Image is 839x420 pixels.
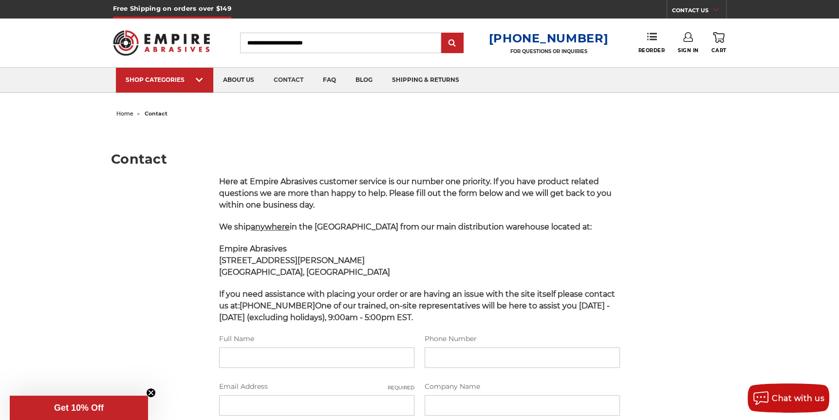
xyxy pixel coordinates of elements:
span: Reorder [638,47,665,54]
span: Chat with us [772,394,824,403]
p: FOR QUESTIONS OR INQUIRIES [488,48,608,55]
strong: [PHONE_NUMBER] [240,301,315,310]
a: blog [346,68,382,93]
label: Company Name [425,382,620,392]
a: [PHONE_NUMBER] [488,31,608,45]
span: Cart [711,47,726,54]
div: Get 10% OffClose teaser [10,396,148,420]
span: Empire Abrasives [219,244,287,253]
a: CONTACT US [672,5,726,19]
button: Close teaser [146,388,156,398]
span: anywhere [251,222,290,231]
span: Here at Empire Abrasives customer service is our number one priority. If you have product related... [219,177,612,210]
a: faq [313,68,346,93]
a: about us [213,68,264,93]
small: Required [388,384,414,391]
span: If you need assistance with placing your order or are having an issue with the site itself please... [219,289,615,322]
a: Cart [711,32,726,54]
label: Full Name [219,334,414,344]
span: We ship in the [GEOGRAPHIC_DATA] from our main distribution warehouse located at: [219,222,592,231]
span: Get 10% Off [54,403,104,413]
a: contact [264,68,313,93]
div: SHOP CATEGORIES [126,76,204,83]
a: Reorder [638,32,665,53]
input: Submit [443,34,462,53]
span: Sign In [678,47,699,54]
img: Empire Abrasives [113,24,210,62]
a: home [116,110,133,117]
a: shipping & returns [382,68,469,93]
label: Email Address [219,382,414,392]
h1: Contact [111,153,728,166]
label: Phone Number [425,334,620,344]
button: Chat with us [747,383,829,413]
strong: [STREET_ADDRESS][PERSON_NAME] [GEOGRAPHIC_DATA], [GEOGRAPHIC_DATA] [219,256,390,277]
span: contact [145,110,168,117]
